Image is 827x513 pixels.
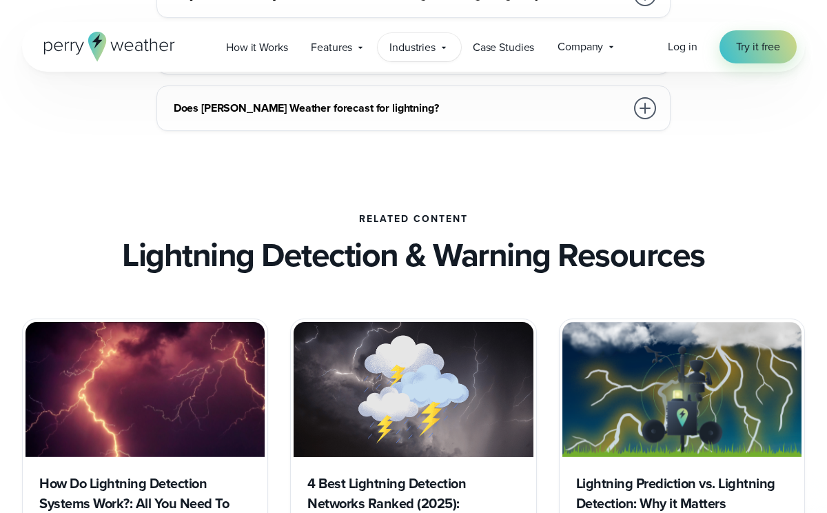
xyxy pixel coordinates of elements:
[174,100,626,117] h3: Does [PERSON_NAME] Weather forecast for lightning?
[461,33,546,61] a: Case Studies
[473,39,534,56] span: Case Studies
[668,39,697,55] a: Log in
[25,322,265,456] img: Lightning Detection
[359,214,468,225] h2: Related Content
[226,39,287,56] span: How it Works
[122,236,705,274] h3: Lightning Detection & Warning Resources
[562,322,802,456] img: Lightning Prediction vs. Lightning Detection
[736,39,780,55] span: Try it free
[719,30,797,63] a: Try it free
[311,39,352,56] span: Features
[294,322,533,456] img: Lightning Detection Networks Ranked
[668,39,697,54] span: Log in
[558,39,603,55] span: Company
[389,39,436,56] span: Industries
[214,33,299,61] a: How it Works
